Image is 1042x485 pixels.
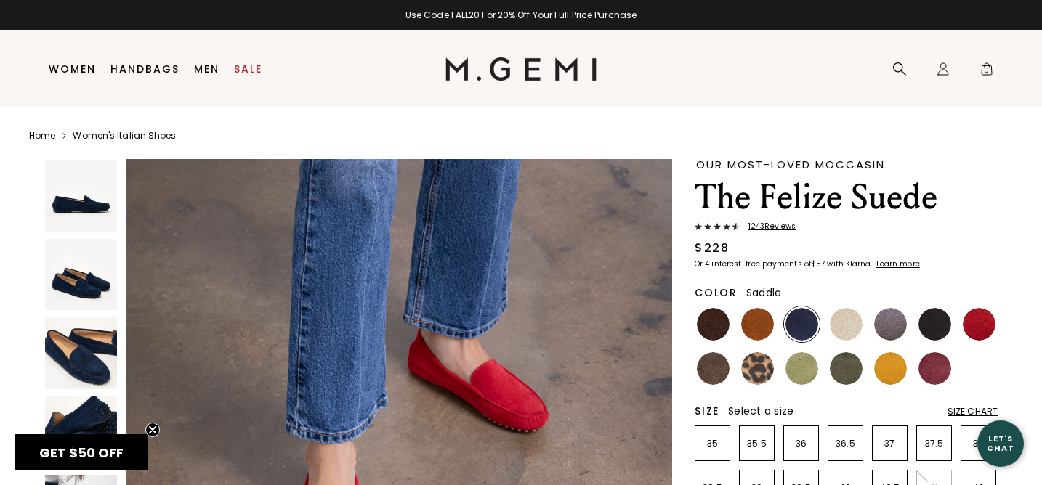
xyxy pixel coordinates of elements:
[45,239,117,311] img: The Felize Suede
[811,258,825,269] klarna-placement-style-amount: $57
[45,396,117,468] img: The Felize Suede
[875,260,920,269] a: Learn more
[874,352,907,385] img: Sunflower
[695,222,998,234] a: 1243Reviews
[695,438,730,449] p: 35
[695,405,719,417] h2: Size
[696,159,998,170] div: Our Most-Loved Moccasin
[980,65,994,79] span: 0
[830,308,863,341] img: Latte
[45,160,117,232] img: The Felize Suede
[873,438,907,449] p: 37
[963,308,995,341] img: Sunset Red
[73,130,176,142] a: Women's Italian Shoes
[695,258,811,269] klarna-placement-style-body: Or 4 interest-free payments of
[29,130,55,142] a: Home
[697,308,730,341] img: Chocolate
[746,285,782,300] span: Saddle
[874,308,907,341] img: Gray
[961,438,995,449] p: 38
[948,406,998,417] div: Size Chart
[830,352,863,385] img: Olive
[785,352,818,385] img: Pistachio
[784,438,818,449] p: 36
[110,63,179,75] a: Handbags
[876,258,920,269] klarna-placement-style-cta: Learn more
[145,423,160,437] button: Close teaser
[785,308,818,341] img: Midnight Blue
[741,352,774,385] img: Leopard Print
[697,352,730,385] img: Mushroom
[194,63,219,75] a: Men
[49,63,96,75] a: Women
[977,434,1024,452] div: Let's Chat
[918,352,951,385] img: Burgundy
[728,404,793,418] span: Select a size
[445,57,597,81] img: M.Gemi
[45,317,117,389] img: The Felize Suede
[741,308,774,341] img: Saddle
[917,438,951,449] p: 37.5
[695,287,738,298] h2: Color
[695,177,998,218] h1: The Felize Suede
[827,258,874,269] klarna-placement-style-body: with Klarna
[234,63,262,75] a: Sale
[695,240,729,257] div: $228
[39,444,124,462] span: GET $50 OFF
[740,222,796,231] span: 1243 Review s
[918,308,951,341] img: Black
[740,438,774,449] p: 35.5
[15,434,148,470] div: GET $50 OFFClose teaser
[828,438,863,449] p: 36.5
